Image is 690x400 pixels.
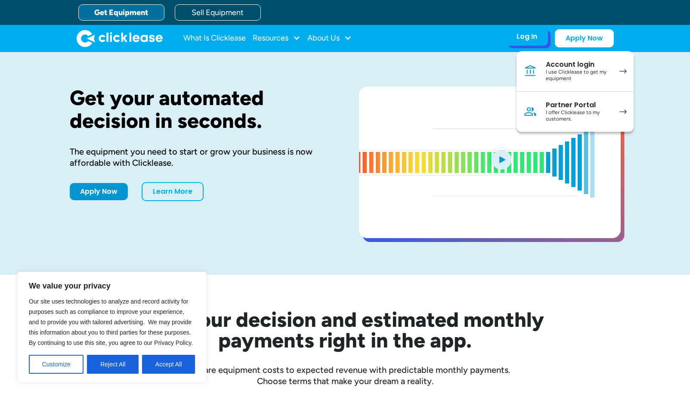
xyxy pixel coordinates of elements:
[29,298,193,346] span: Our site uses technologies to analyze and record activity for purposes such as compliance to impr...
[142,182,204,201] a: Learn More
[517,92,634,132] a: Partner PortalI offer Clicklease to my customers.
[17,272,207,383] div: We value your privacy
[183,30,246,47] a: What Is Clicklease
[70,364,621,387] div: Compare equipment costs to expected revenue with predictable monthly payments. Choose terms that ...
[142,355,195,374] button: Accept All
[359,87,621,238] a: open lightbox
[175,4,261,21] a: Sell Equipment
[77,30,163,47] img: Clicklease logo
[77,30,163,47] a: home
[523,105,537,118] img: Person icon
[546,109,611,123] div: I offer Clicklease to my customers.
[307,30,352,47] div: About Us
[517,32,537,41] div: Log In
[546,101,611,109] div: Partner Portal
[70,146,331,168] div: The equipment you need to start or grow your business is now affordable with Clicklease.
[619,69,627,74] img: arrow
[87,355,139,374] button: Reject All
[546,69,611,82] div: I use Clicklease to get my equipment
[517,51,634,132] nav: Log In
[619,109,627,114] img: arrow
[523,64,537,78] img: Bank icon
[70,183,128,200] a: Apply Now
[546,60,611,69] div: Account login
[104,309,586,350] h2: See your decision and estimated monthly payments right in the app.
[253,30,300,47] div: Resources
[70,87,331,132] h1: Get your automated decision in seconds.
[29,355,84,374] button: Customize
[78,4,164,21] a: Get Equipment
[29,281,195,291] p: We value your privacy
[517,51,634,92] a: Account loginI use Clicklease to get my equipment
[490,147,513,171] img: Blue play button logo on a light blue circular background
[555,29,614,47] a: Apply Now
